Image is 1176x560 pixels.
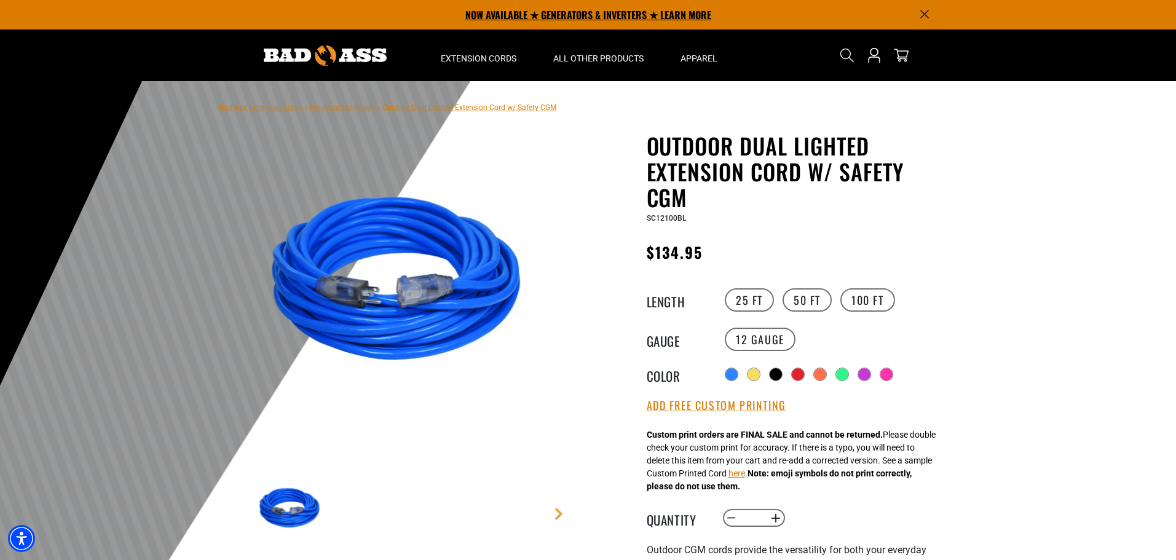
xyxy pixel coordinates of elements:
[535,30,662,81] summary: All Other Products
[681,53,717,64] span: Apparel
[647,241,703,263] span: $134.95
[422,30,535,81] summary: Extension Cords
[256,135,552,432] img: Blue
[647,399,786,412] button: Add Free Custom Printing
[441,53,516,64] span: Extension Cords
[728,467,745,480] button: here
[256,473,327,545] img: Blue
[725,288,774,312] label: 25 FT
[647,214,686,223] span: SC12100BL
[219,100,556,114] nav: breadcrumbs
[647,366,708,382] legend: Color
[647,468,912,491] strong: Note: emoji symbols do not print correctly, please do not use them.
[647,292,708,308] legend: Length
[310,103,375,112] a: Return to Collection
[725,328,795,351] label: 12 Gauge
[264,45,387,66] img: Bad Ass Extension Cords
[219,103,302,112] a: Bad Ass Extension Cords
[647,430,883,440] strong: Custom print orders are FINAL SALE and cannot be returned.
[8,525,35,552] div: Accessibility Menu
[837,45,857,65] summary: Search
[647,331,708,347] legend: Gauge
[305,103,307,112] span: ›
[553,53,644,64] span: All Other Products
[377,103,380,112] span: ›
[647,133,948,210] h1: Outdoor Dual Lighted Extension Cord w/ Safety CGM
[382,103,556,112] span: Outdoor Dual Lighted Extension Cord w/ Safety CGM
[553,508,565,520] a: Next
[891,48,911,63] a: cart
[647,510,708,526] label: Quantity
[647,428,936,493] div: Please double check your custom print for accuracy. If there is a typo, you will need to delete t...
[783,288,832,312] label: 50 FT
[840,288,895,312] label: 100 FT
[662,30,736,81] summary: Apparel
[864,30,884,81] a: Open this option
